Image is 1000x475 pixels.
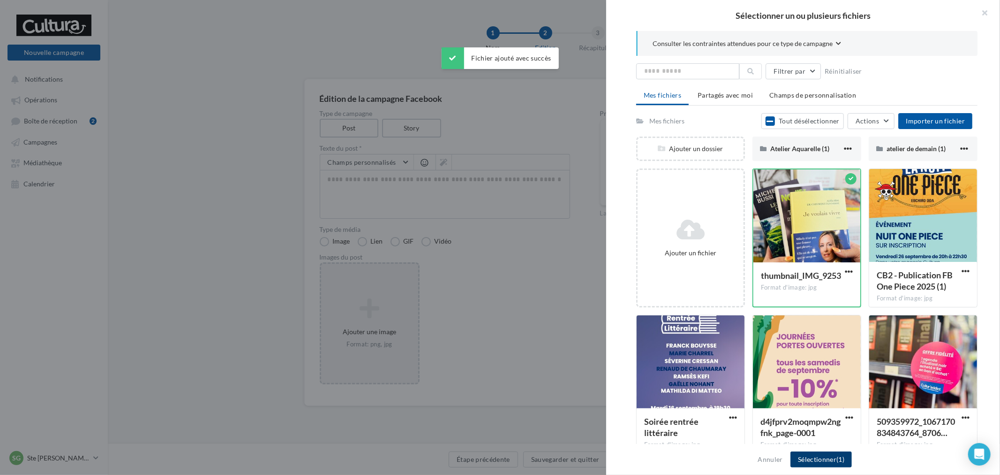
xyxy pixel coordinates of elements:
button: Importer un fichier [898,113,972,129]
span: Mes fichiers [644,91,681,99]
span: (1) [836,455,844,463]
div: Ajouter un dossier [638,144,744,153]
button: Tout désélectionner [761,113,844,129]
div: Format d'image: jpg [877,441,970,449]
span: 509359972_1067170834843764_8706477078615816125_n [877,416,955,438]
span: Importer un fichier [906,117,965,125]
span: Actions [856,117,879,125]
span: Atelier Aquarelle (1) [770,145,829,153]
span: Soirée rentrée littéraire [644,416,699,438]
div: Fichier ajouté avec succès [441,47,558,69]
h2: Sélectionner un ou plusieurs fichiers [621,11,985,20]
span: Champs de personnalisation [769,91,856,99]
button: Filtrer par [766,63,821,79]
div: Format d'image: jpg [761,283,853,292]
div: Open Intercom Messenger [968,443,991,466]
div: Format d'image: jpg [877,294,970,303]
div: Ajouter un fichier [641,248,740,258]
span: Consulter les contraintes attendues pour ce type de campagne [653,39,833,48]
div: Format d'image: jpg [760,441,853,449]
button: Actions [848,113,895,129]
button: Consulter les contraintes attendues pour ce type de campagne [653,38,841,50]
span: atelier de demain (1) [887,145,946,153]
span: CB2 - Publication FB One Piece 2025 (1) [877,270,953,291]
button: Sélectionner(1) [790,452,852,467]
div: Mes fichiers [649,116,684,126]
span: Partagés avec moi [698,91,753,99]
button: Annuler [754,454,787,465]
div: Format d'image: jpg [644,441,737,449]
button: Réinitialiser [821,66,866,77]
span: d4jfprv2moqmpw2ngfnk_page-0001 [760,416,841,438]
span: thumbnail_IMG_9253 [761,270,841,281]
